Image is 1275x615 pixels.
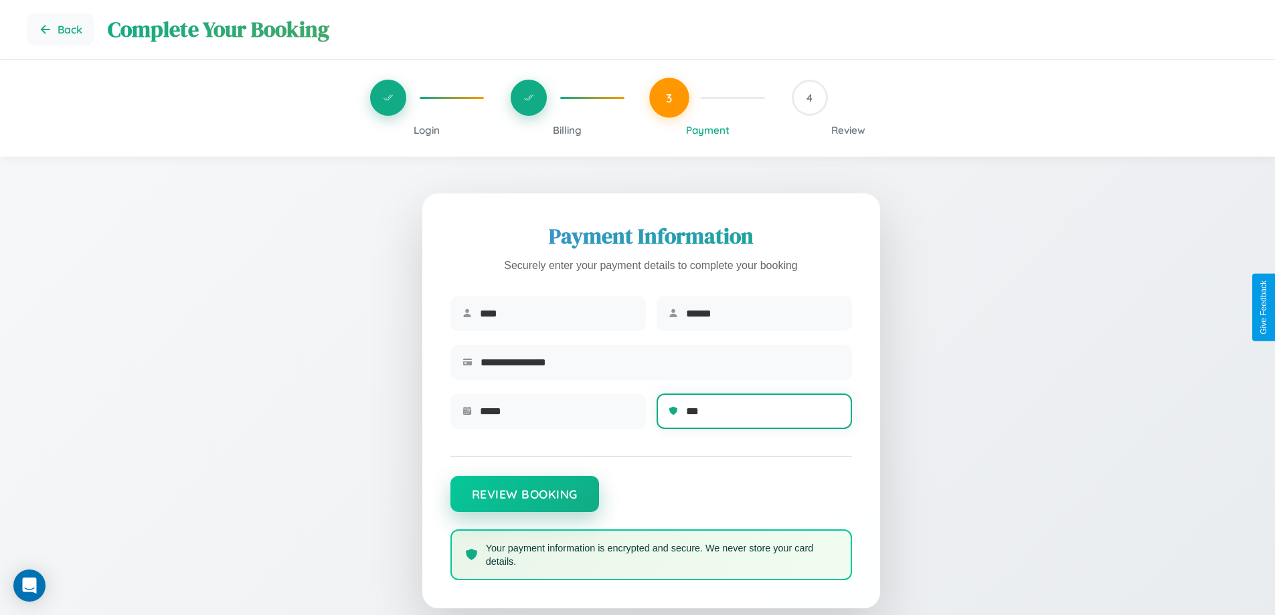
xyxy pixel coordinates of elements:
button: Review Booking [450,476,599,512]
p: Securely enter your payment details to complete your booking [450,256,852,276]
h2: Payment Information [450,222,852,251]
span: Billing [553,124,582,137]
span: 4 [806,91,813,104]
p: Your payment information is encrypted and secure. We never store your card details. [486,541,837,568]
span: Payment [686,124,730,137]
h1: Complete Your Booking [108,15,1248,44]
span: 3 [666,90,673,105]
div: Open Intercom Messenger [13,569,46,602]
button: Go back [27,13,94,46]
div: Give Feedback [1259,280,1268,335]
span: Review [831,124,865,137]
span: Login [414,124,440,137]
